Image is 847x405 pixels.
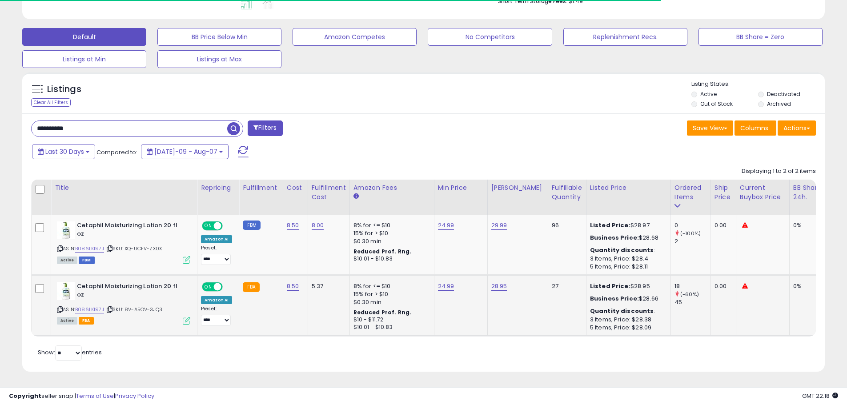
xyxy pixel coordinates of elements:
span: ON [203,222,214,230]
div: 5.37 [312,282,343,290]
span: ON [203,283,214,291]
img: 41A4tdjAhKL._SL40_.jpg [57,282,75,300]
b: Reduced Prof. Rng. [353,309,412,316]
span: Show: entries [38,348,102,357]
span: OFF [221,283,236,291]
a: 24.99 [438,221,454,230]
b: Listed Price: [590,221,630,229]
div: 8% for <= $10 [353,282,427,290]
img: 41A4tdjAhKL._SL40_.jpg [57,221,75,239]
div: : [590,307,664,315]
b: Listed Price: [590,282,630,290]
small: FBA [243,282,259,292]
div: Preset: [201,306,232,326]
div: $0.30 min [353,298,427,306]
div: 27 [552,282,579,290]
span: | SKU: 8V-A5OV-3JQ3 [105,306,162,313]
div: 0 [674,221,711,229]
b: Business Price: [590,233,639,242]
div: Ordered Items [674,183,707,202]
div: Title [55,183,193,192]
div: : [590,246,664,254]
div: 15% for > $10 [353,290,427,298]
a: 8.00 [312,221,324,230]
div: [PERSON_NAME] [491,183,544,192]
span: Last 30 Days [45,147,84,156]
span: [DATE]-09 - Aug-07 [154,147,217,156]
button: BB Price Below Min [157,28,281,46]
div: 0% [793,221,823,229]
label: Out of Stock [700,100,733,108]
a: 29.99 [491,221,507,230]
div: Amazon Fees [353,183,430,192]
button: Filters [248,120,282,136]
span: Columns [740,124,768,132]
div: Fulfillable Quantity [552,183,582,202]
span: FBA [79,317,94,325]
button: Amazon Competes [293,28,417,46]
div: BB Share 24h. [793,183,826,202]
div: 0% [793,282,823,290]
div: 5 Items, Price: $28.11 [590,263,664,271]
span: Compared to: [96,148,137,156]
b: Reduced Prof. Rng. [353,248,412,255]
button: No Competitors [428,28,552,46]
div: 3 Items, Price: $28.38 [590,316,664,324]
span: 2025-09-7 22:18 GMT [802,392,838,400]
small: Amazon Fees. [353,192,359,200]
div: Repricing [201,183,235,192]
div: Min Price [438,183,484,192]
div: Displaying 1 to 2 of 2 items [742,167,816,176]
span: All listings currently available for purchase on Amazon [57,317,77,325]
a: B086LK197J [75,245,104,253]
div: 96 [552,221,579,229]
p: Listing States: [691,80,825,88]
div: Amazon AI [201,296,232,304]
div: 45 [674,298,711,306]
div: 0.00 [715,282,729,290]
a: Privacy Policy [115,392,154,400]
div: 0.00 [715,221,729,229]
div: $10.01 - $10.83 [353,255,427,263]
div: Current Buybox Price [740,183,786,202]
div: Fulfillment Cost [312,183,346,202]
div: 18 [674,282,711,290]
button: Replenishment Recs. [563,28,687,46]
div: 3 Items, Price: $28.4 [590,255,664,263]
div: ASIN: [57,221,190,263]
span: | SKU: XQ-UCFV-ZX0X [105,245,162,252]
b: Quantity discounts [590,307,654,315]
div: $10 - $11.72 [353,316,427,324]
span: All listings currently available for purchase on Amazon [57,257,77,264]
button: Actions [778,120,816,136]
div: Fulfillment [243,183,279,192]
small: (-100%) [680,230,701,237]
div: 15% for > $10 [353,229,427,237]
label: Deactivated [767,90,800,98]
div: $10.01 - $10.83 [353,324,427,331]
strong: Copyright [9,392,41,400]
label: Active [700,90,717,98]
div: $28.97 [590,221,664,229]
a: 8.50 [287,282,299,291]
div: 5 Items, Price: $28.09 [590,324,664,332]
div: 2 [674,237,711,245]
div: seller snap | | [9,392,154,401]
div: $28.95 [590,282,664,290]
button: Listings at Min [22,50,146,68]
div: Listed Price [590,183,667,192]
span: FBM [79,257,95,264]
b: Cetaphil Moisturizing Lotion 20 fl oz [77,221,185,240]
b: Business Price: [590,294,639,303]
label: Archived [767,100,791,108]
small: FBM [243,221,260,230]
div: Ship Price [715,183,732,202]
div: ASIN: [57,282,190,324]
a: 28.95 [491,282,507,291]
div: Clear All Filters [31,98,71,107]
div: Cost [287,183,304,192]
button: Listings at Max [157,50,281,68]
span: OFF [221,222,236,230]
b: Cetaphil Moisturizing Lotion 20 fl oz [77,282,185,301]
b: Quantity discounts [590,246,654,254]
